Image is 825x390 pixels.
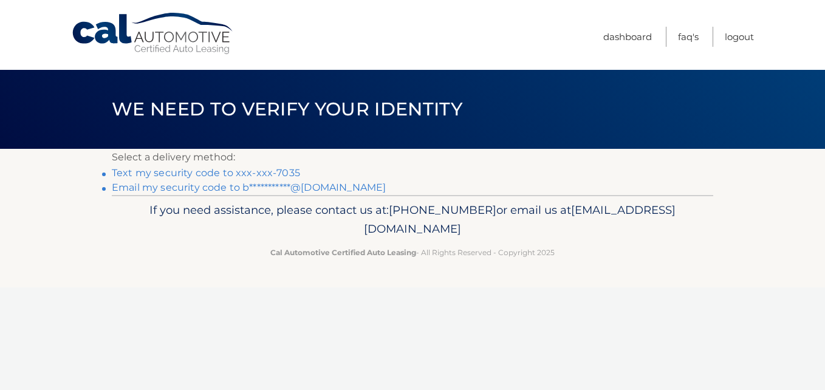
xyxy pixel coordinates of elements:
a: Text my security code to xxx-xxx-7035 [112,167,300,179]
p: Select a delivery method: [112,149,713,166]
a: Logout [725,27,754,47]
span: [PHONE_NUMBER] [389,203,496,217]
p: If you need assistance, please contact us at: or email us at [120,200,705,239]
p: - All Rights Reserved - Copyright 2025 [120,246,705,259]
span: We need to verify your identity [112,98,462,120]
a: Cal Automotive [71,12,235,55]
strong: Cal Automotive Certified Auto Leasing [270,248,416,257]
a: FAQ's [678,27,699,47]
a: Dashboard [603,27,652,47]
